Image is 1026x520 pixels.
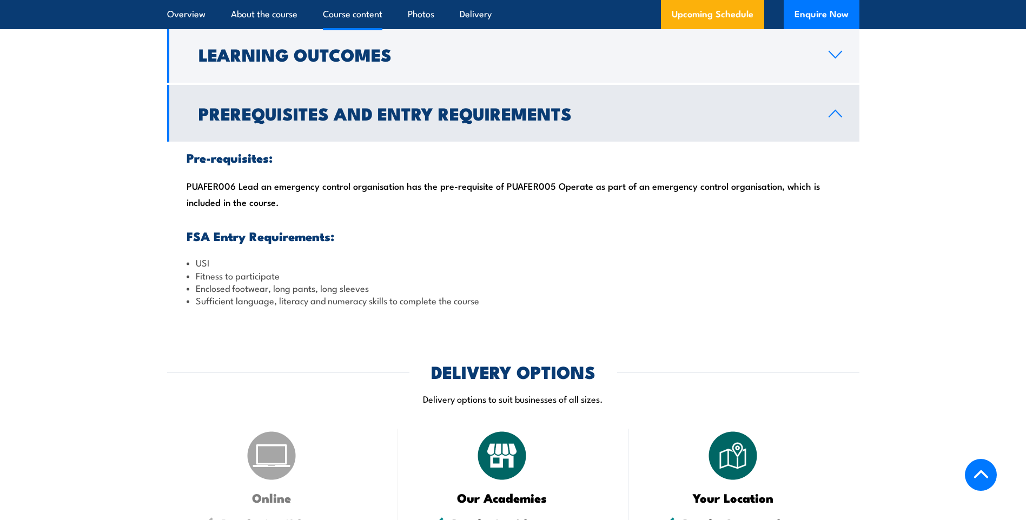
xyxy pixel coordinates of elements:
h3: Our Academies [425,491,580,504]
h3: FSA Entry Requirements: [187,230,840,242]
h2: DELIVERY OPTIONS [431,364,595,379]
h3: Online [194,491,349,504]
a: Learning Outcomes [167,26,859,83]
h3: Pre-requisites: [187,151,840,164]
li: Fitness to participate [187,269,840,282]
li: USI [187,256,840,269]
li: Enclosed footwear, long pants, long sleeves [187,282,840,294]
p: Delivery options to suit businesses of all sizes. [167,392,859,405]
h2: Prerequisites and Entry Requirements [198,105,811,121]
a: Prerequisites and Entry Requirements [167,85,859,142]
li: Sufficient language, literacy and numeracy skills to complete the course [187,294,840,306]
div: PUAFER006 Lead an emergency control organisation has the pre-requisite of PUAFER005 Operate as pa... [167,142,859,317]
h2: Learning Outcomes [198,46,811,62]
h3: Your Location [656,491,811,504]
